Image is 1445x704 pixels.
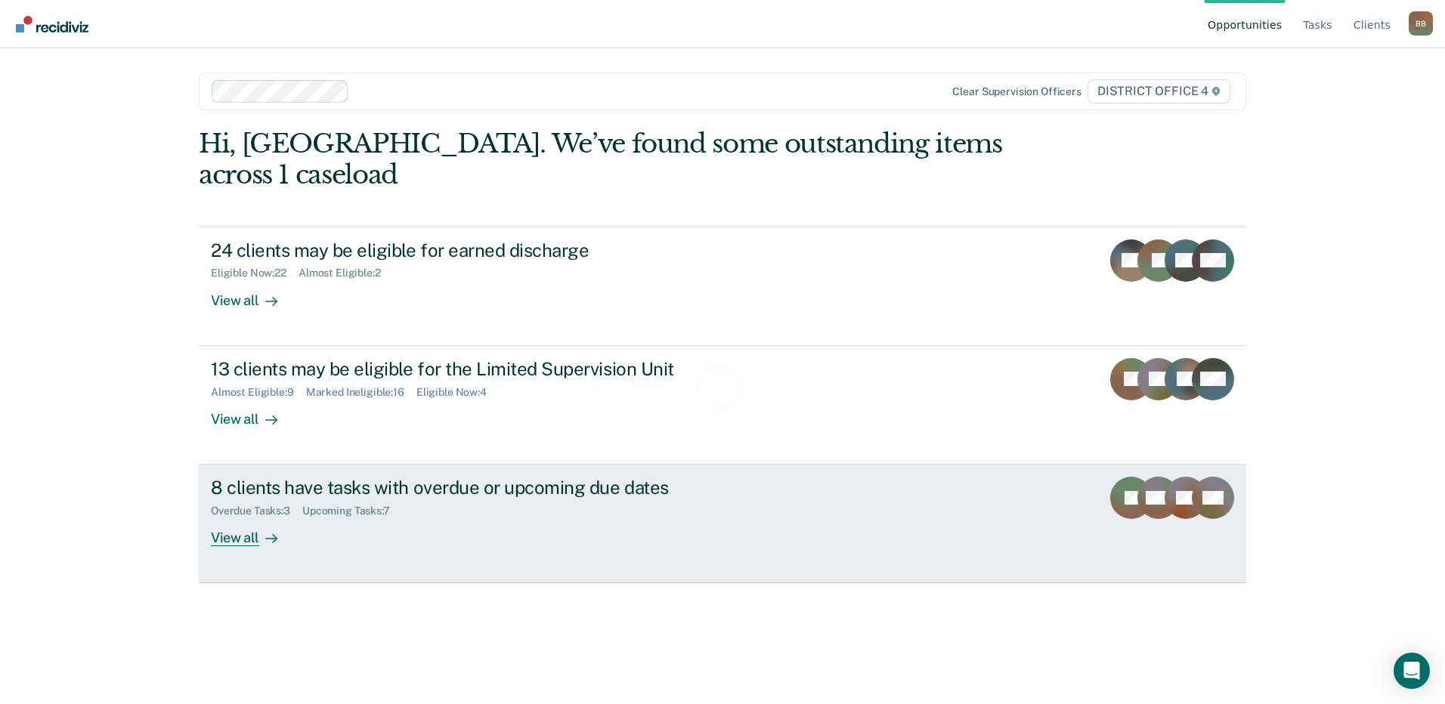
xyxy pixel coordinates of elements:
[952,85,1081,98] div: Clear supervision officers
[1409,11,1433,36] button: Profile dropdown button
[1394,653,1430,689] div: Open Intercom Messenger
[1409,11,1433,36] div: B B
[16,16,88,32] img: Recidiviz
[687,418,759,431] div: Loading data...
[1088,79,1230,103] span: DISTRICT OFFICE 4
